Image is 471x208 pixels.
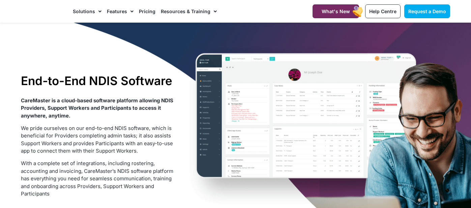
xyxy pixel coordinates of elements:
[365,4,401,18] a: Help Centre
[404,4,450,18] a: Request a Demo
[21,6,66,17] img: CareMaster Logo
[21,125,173,154] span: We pride ourselves on our end-to-end NDIS software, which is beneficial for Providers completing ...
[21,74,176,88] h1: End-to-End NDIS Software
[322,8,350,14] span: What's New
[21,97,173,119] strong: CareMaster is a cloud-based software platform allowing NDIS Providers, Support Workers and Partic...
[21,160,176,198] p: With a complete set of integrations, including rostering, accounting and invoicing, CareMaster’s ...
[369,8,396,14] span: Help Centre
[313,4,359,18] a: What's New
[408,8,446,14] span: Request a Demo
